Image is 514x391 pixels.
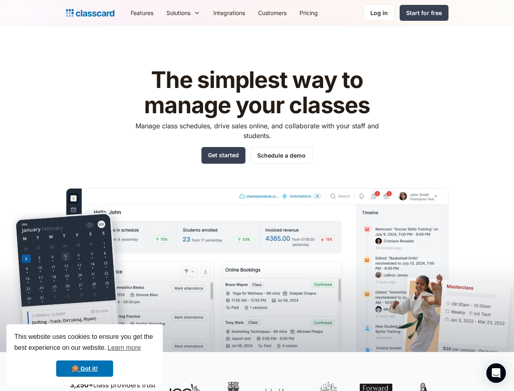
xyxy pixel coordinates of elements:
a: Log in [363,4,395,21]
a: Features [124,4,160,22]
h1: The simplest way to manage your classes [128,68,386,118]
a: Customers [252,4,293,22]
a: learn more about cookies [106,342,142,354]
a: home [66,7,114,19]
div: cookieconsent [7,324,163,384]
div: Solutions [166,9,190,17]
a: Schedule a demo [250,147,313,164]
strong: 3,250+ [70,381,93,389]
div: Open Intercom Messenger [486,363,506,383]
div: Start for free [406,9,442,17]
a: Get started [201,147,245,164]
a: dismiss cookie message [56,360,113,377]
a: Pricing [293,4,324,22]
div: Log in [370,9,388,17]
p: Manage class schedules, drive sales online, and collaborate with your staff and students. [128,121,386,141]
div: Solutions [160,4,207,22]
span: This website uses cookies to ensure you get the best experience on our website. [14,332,155,354]
a: Start for free [400,5,448,21]
a: Integrations [207,4,252,22]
